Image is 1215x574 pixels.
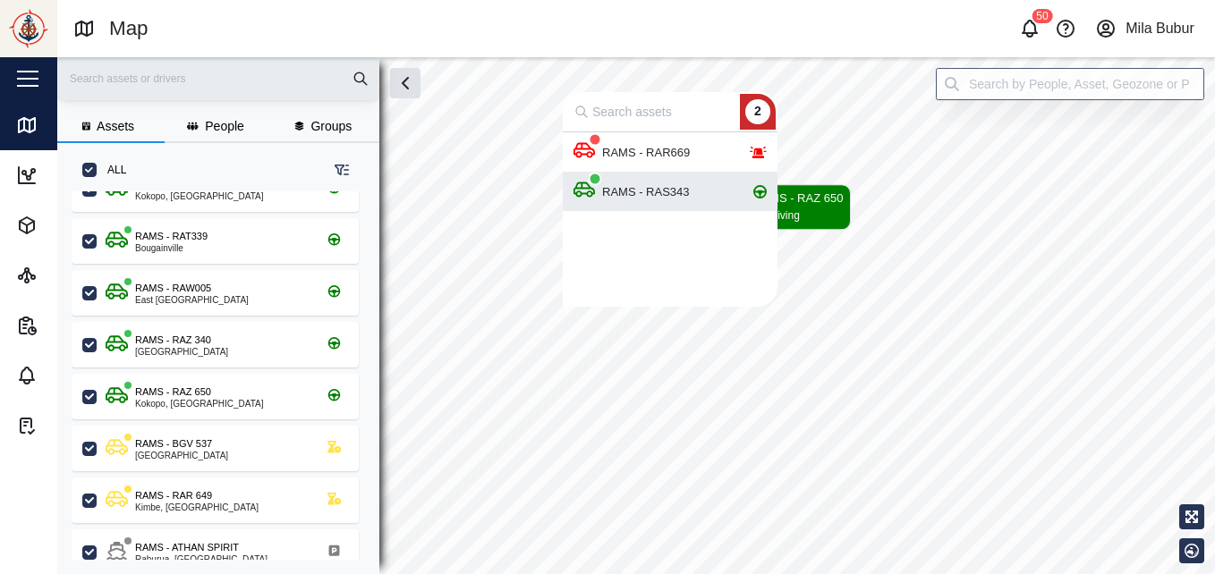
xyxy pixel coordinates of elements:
[135,555,268,564] div: Raburua, [GEOGRAPHIC_DATA]
[563,132,777,307] div: grid
[47,416,93,435] div: Tasks
[47,165,123,185] div: Dashboard
[310,120,352,132] span: Groups
[1032,9,1052,23] div: 50
[72,191,378,560] div: grid
[135,296,249,305] div: East [GEOGRAPHIC_DATA]
[135,192,264,201] div: Kokopo, [GEOGRAPHIC_DATA]
[135,452,228,460] div: [GEOGRAPHIC_DATA]
[135,503,259,512] div: Kimbe, [GEOGRAPHIC_DATA]
[767,207,800,224] div: Driving
[135,488,212,503] div: RAMS - RAR 649
[135,229,208,244] div: RAMS - RAT339
[47,266,89,285] div: Sites
[47,115,85,135] div: Map
[135,384,211,400] div: RAMS - RAZ 650
[595,182,697,200] div: RAMS - RAS343
[595,143,697,161] div: RAMS - RAR669
[47,215,98,235] div: Assets
[97,120,134,132] span: Assets
[754,102,761,122] div: 2
[109,13,149,45] div: Map
[68,65,369,92] input: Search assets or drivers
[97,163,126,177] label: ALL
[135,333,211,348] div: RAMS - RAZ 340
[9,9,48,48] img: Main Logo
[135,348,228,357] div: [GEOGRAPHIC_DATA]
[57,57,1215,574] canvas: Map
[753,190,843,207] div: RAMS - RAZ 650
[135,436,212,452] div: RAMS - BGV 537
[563,92,777,307] div: Map marker
[1126,18,1194,40] div: Mila Bubur
[135,540,239,555] div: RAMS - ATHAN SPIRIT
[571,96,777,128] input: Search assets
[936,68,1204,100] input: Search by People, Asset, Geozone or Place
[135,244,208,253] div: Bougainville
[205,120,244,132] span: People
[47,316,105,335] div: Reports
[135,281,211,296] div: RAMS - RAW005
[1089,16,1201,41] button: Mila Bubur
[47,366,100,385] div: Alarms
[135,400,264,409] div: Kokopo, [GEOGRAPHIC_DATA]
